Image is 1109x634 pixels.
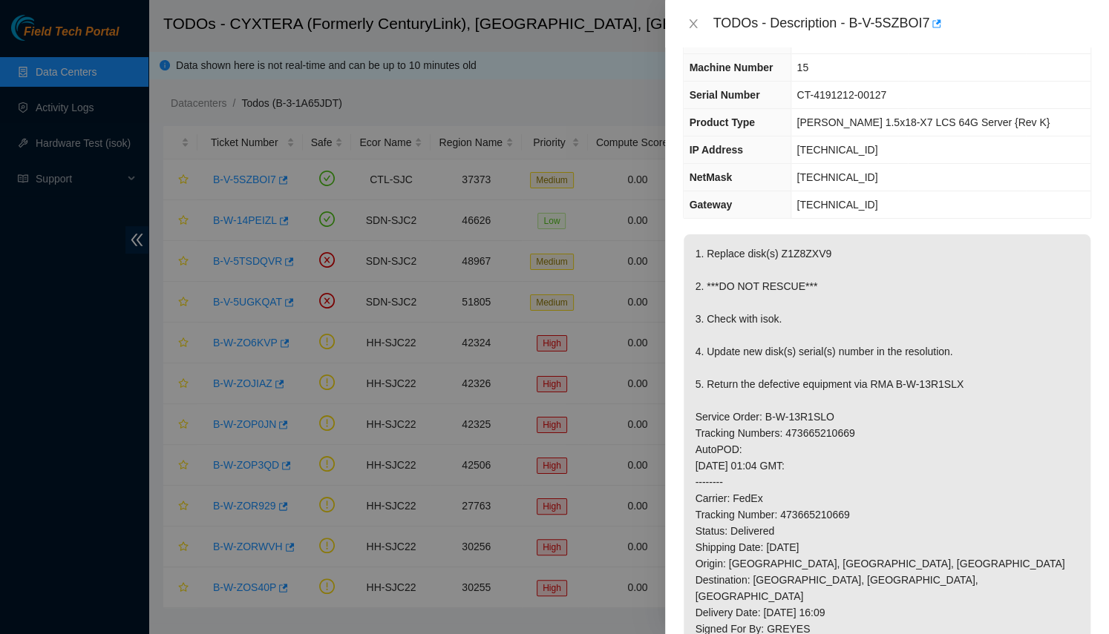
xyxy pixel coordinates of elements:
[796,62,808,73] span: 15
[796,199,877,211] span: [TECHNICAL_ID]
[689,116,754,128] span: Product Type
[713,12,1091,36] div: TODOs - Description - B-V-5SZBOI7
[689,144,742,156] span: IP Address
[689,62,773,73] span: Machine Number
[796,89,886,101] span: CT-4191212-00127
[689,171,732,183] span: NetMask
[687,18,699,30] span: close
[796,171,877,183] span: [TECHNICAL_ID]
[689,89,759,101] span: Serial Number
[689,199,732,211] span: Gateway
[796,116,1050,128] span: [PERSON_NAME] 1.5x18-X7 LCS 64G Server {Rev K}
[683,17,704,31] button: Close
[796,144,877,156] span: [TECHNICAL_ID]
